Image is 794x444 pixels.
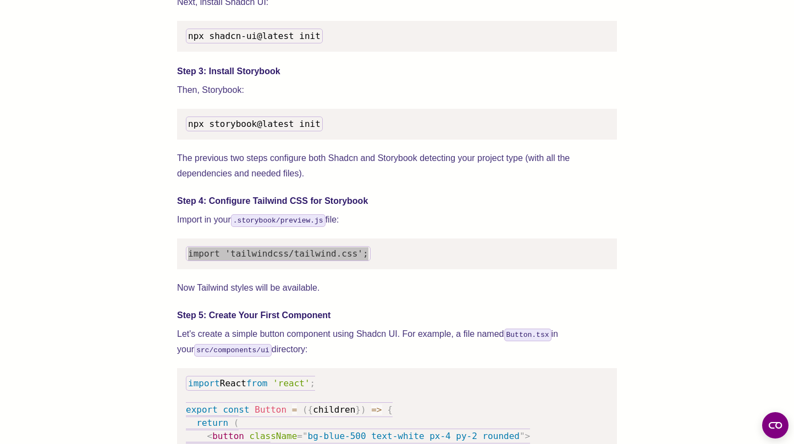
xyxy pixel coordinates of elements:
[231,214,326,227] code: .storybook/preview.js
[186,404,218,415] span: export
[308,431,520,441] span: bg-blue-500 text-white px-4 py-2 rounded
[302,431,308,441] span: "
[188,248,220,259] span: import
[225,248,362,259] span: 'tailwindcss/tailwind.css'
[361,404,366,415] span: )
[234,418,239,428] span: (
[302,404,308,415] span: (
[504,329,552,341] code: Button.tsx
[177,309,617,322] h4: Step 5: Create Your First Component
[177,280,617,296] p: Now Tailwind styles will be available.
[310,378,316,389] span: ;
[363,248,368,259] span: ;
[297,431,302,441] span: =
[525,431,531,441] span: >
[762,412,789,439] button: Open CMP widget
[520,431,525,441] span: "
[255,404,286,415] span: Button
[250,431,297,441] span: className
[355,404,361,415] span: }
[177,151,617,181] p: The previous two steps configure both Shadcn and Storybook detecting your project type (with all ...
[194,344,272,357] code: src/components/ui
[371,404,382,415] span: =>
[177,326,617,357] p: Let's create a simple button component using Shadcn UI. For example, a file named in your directory:
[188,31,321,41] span: npx shadcn-ui@latest init
[387,404,393,415] span: {
[308,404,313,415] span: {
[273,378,310,389] span: 'react'
[177,65,617,78] h4: Step 3: Install Storybook
[196,418,228,428] span: return
[220,378,246,389] span: React
[188,378,220,389] span: import
[292,404,297,415] span: =
[207,431,213,441] span: <
[212,431,244,441] span: button
[246,378,268,389] span: from
[223,404,249,415] span: const
[177,82,617,98] p: Then, Storybook:
[313,404,355,415] span: children
[177,195,617,208] h4: Step 4: Configure Tailwind CSS for Storybook
[188,119,321,129] span: npx storybook@latest init
[177,212,617,227] p: Import in your file:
